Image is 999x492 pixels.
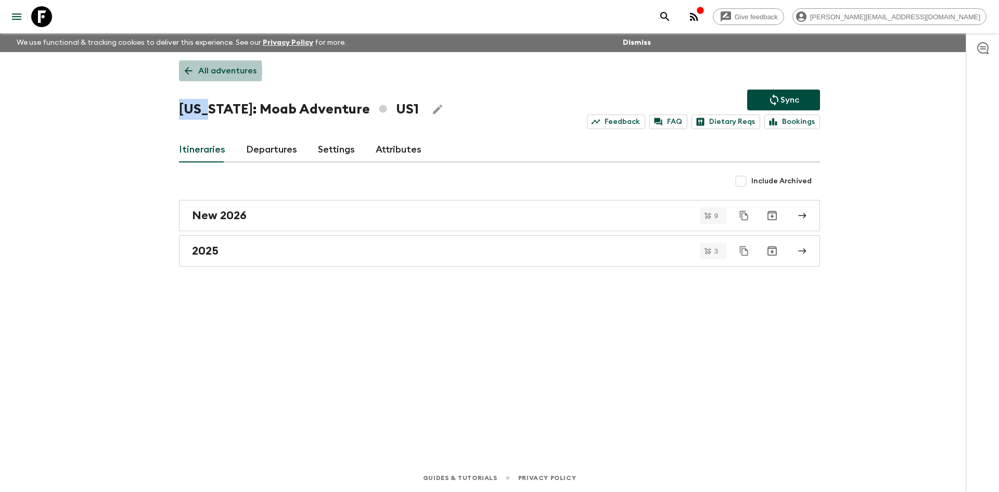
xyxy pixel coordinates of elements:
[198,65,257,77] p: All adventures
[12,33,350,52] p: We use functional & tracking cookies to deliver this experience. See our for more.
[179,235,820,267] a: 2025
[655,6,675,27] button: search adventures
[729,13,784,21] span: Give feedback
[427,99,448,120] button: Edit Adventure Title
[713,8,784,25] a: Give feedback
[708,248,724,255] span: 3
[620,35,654,50] button: Dismiss
[764,115,820,129] a: Bookings
[735,206,753,225] button: Duplicate
[179,137,225,162] a: Itineraries
[179,60,262,81] a: All adventures
[263,39,313,46] a: Privacy Policy
[518,472,576,484] a: Privacy Policy
[762,205,783,226] button: Archive
[751,176,812,186] span: Include Archived
[192,244,219,258] h2: 2025
[735,242,753,260] button: Duplicate
[376,137,421,162] a: Attributes
[318,137,355,162] a: Settings
[179,200,820,231] a: New 2026
[246,137,297,162] a: Departures
[708,212,724,219] span: 9
[762,241,783,261] button: Archive
[649,115,687,129] a: FAQ
[6,6,27,27] button: menu
[587,115,645,129] a: Feedback
[691,115,760,129] a: Dietary Reqs
[747,90,820,110] button: Sync adventure departures to the booking engine
[804,13,986,21] span: [PERSON_NAME][EMAIL_ADDRESS][DOMAIN_NAME]
[179,99,419,120] h1: [US_STATE]: Moab Adventure US1
[780,94,799,106] p: Sync
[423,472,497,484] a: Guides & Tutorials
[792,8,987,25] div: [PERSON_NAME][EMAIL_ADDRESS][DOMAIN_NAME]
[192,209,247,222] h2: New 2026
